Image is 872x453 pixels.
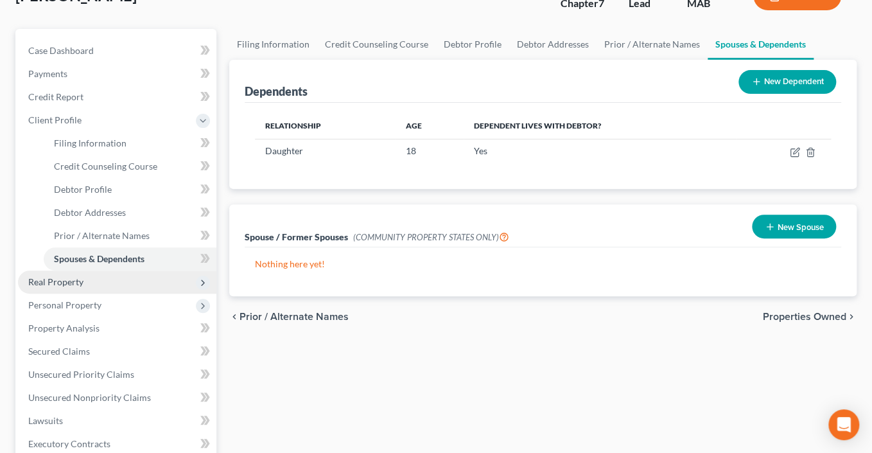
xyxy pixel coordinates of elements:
[28,68,67,79] span: Payments
[436,29,509,60] a: Debtor Profile
[54,138,126,148] span: Filing Information
[738,70,836,94] button: New Dependent
[18,85,216,109] a: Credit Report
[18,39,216,62] a: Case Dashboard
[763,312,846,322] span: Properties Owned
[464,139,737,163] td: Yes
[229,312,349,322] button: chevron_left Prior / Alternate Names
[44,132,216,155] a: Filing Information
[509,29,597,60] a: Debtor Addresses
[28,369,134,380] span: Unsecured Priority Claims
[28,392,151,403] span: Unsecured Nonpriority Claims
[54,253,144,264] span: Spouses & Dependents
[752,215,836,238] button: New Spouse
[353,232,509,242] span: (COMMUNITY PROPERTY STATES ONLY)
[828,409,859,440] div: Open Intercom Messenger
[44,178,216,201] a: Debtor Profile
[396,113,463,139] th: Age
[44,201,216,224] a: Debtor Addresses
[464,113,737,139] th: Dependent lives with debtor?
[229,312,240,322] i: chevron_left
[18,386,216,409] a: Unsecured Nonpriority Claims
[18,317,216,340] a: Property Analysis
[54,230,150,241] span: Prior / Alternate Names
[245,84,308,99] div: Dependents
[255,258,832,271] p: Nothing here yet!
[44,155,216,178] a: Credit Counseling Course
[229,29,317,60] a: Filing Information
[763,312,857,322] button: Properties Owned chevron_right
[28,415,63,426] span: Lawsuits
[708,29,814,60] a: Spouses & Dependents
[28,299,101,310] span: Personal Property
[28,114,82,125] span: Client Profile
[245,231,348,242] span: Spouse / Former Spouses
[44,224,216,247] a: Prior / Alternate Names
[28,45,94,56] span: Case Dashboard
[28,276,83,287] span: Real Property
[54,207,126,218] span: Debtor Addresses
[255,113,396,139] th: Relationship
[18,340,216,363] a: Secured Claims
[28,346,90,357] span: Secured Claims
[44,247,216,271] a: Spouses & Dependents
[18,62,216,85] a: Payments
[597,29,708,60] a: Prior / Alternate Names
[255,139,396,163] td: Daughter
[317,29,436,60] a: Credit Counseling Course
[396,139,463,163] td: 18
[846,312,857,322] i: chevron_right
[28,91,83,102] span: Credit Report
[18,409,216,432] a: Lawsuits
[18,363,216,386] a: Unsecured Priority Claims
[240,312,349,322] span: Prior / Alternate Names
[28,323,100,333] span: Property Analysis
[54,184,112,195] span: Debtor Profile
[28,438,110,449] span: Executory Contracts
[54,161,157,172] span: Credit Counseling Course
